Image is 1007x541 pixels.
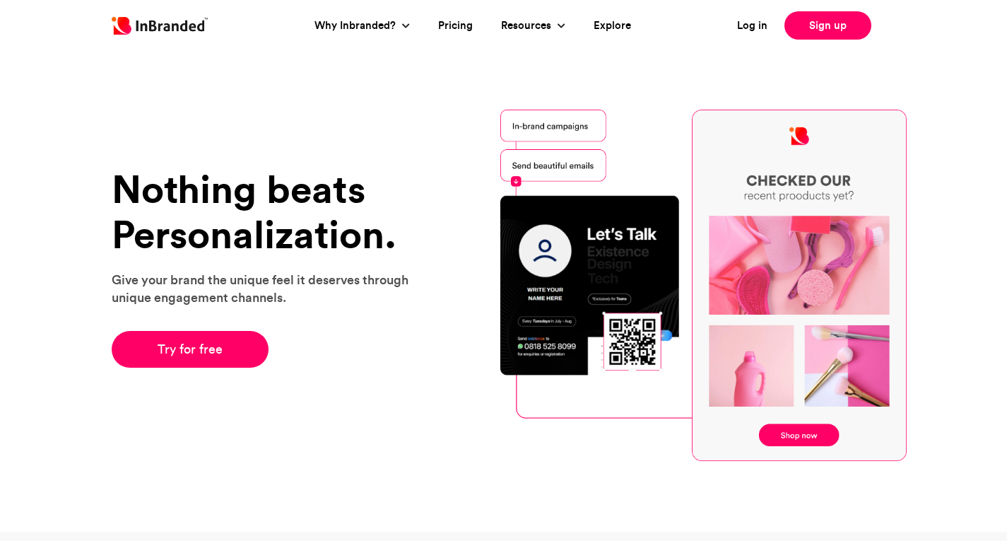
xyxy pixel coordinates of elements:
a: Why Inbranded? [314,18,399,34]
h1: Nothing beats Personalization. [112,167,426,257]
a: Pricing [438,18,473,34]
a: Resources [501,18,555,34]
a: Try for free [112,331,269,368]
a: Explore [594,18,631,34]
a: Sign up [784,11,871,40]
img: Inbranded [112,17,208,35]
p: Give your brand the unique feel it deserves through unique engagement channels. [112,271,426,306]
a: Log in [737,18,767,34]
